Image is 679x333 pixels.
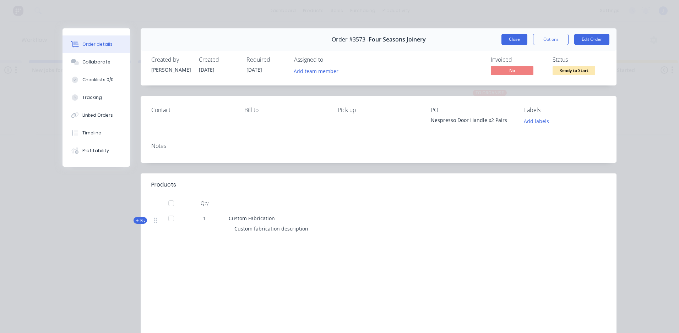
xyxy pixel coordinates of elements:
[82,59,110,65] div: Collaborate
[63,89,130,106] button: Tracking
[82,94,102,101] div: Tracking
[82,130,101,136] div: Timeline
[203,215,206,222] span: 1
[533,34,569,45] button: Options
[431,116,512,126] div: Nespresso Door Handle x2 Pairs
[520,116,553,126] button: Add labels
[151,66,190,73] div: [PERSON_NAME]
[431,107,512,113] div: PO
[491,56,544,63] div: Invoiced
[491,66,533,75] span: No
[134,217,147,224] div: Kit
[63,142,130,160] button: Profitability
[369,36,426,43] span: Four Seasons Joinery
[524,107,606,113] div: Labels
[151,56,190,63] div: Created by
[574,34,609,45] button: Edit Order
[199,56,238,63] div: Created
[294,56,365,63] div: Assigned to
[63,53,130,71] button: Collaborate
[553,66,595,75] span: Ready to Start
[332,36,369,43] span: Order #3573 -
[234,225,308,232] span: Custom fabrication description
[63,124,130,142] button: Timeline
[151,181,176,189] div: Products
[151,107,233,113] div: Contact
[501,34,527,45] button: Close
[183,196,226,210] div: Qty
[63,71,130,89] button: Checklists 0/0
[136,218,145,223] span: Kit
[553,56,606,63] div: Status
[338,107,419,113] div: Pick up
[246,56,286,63] div: Required
[82,77,114,83] div: Checklists 0/0
[63,106,130,124] button: Linked Orders
[290,66,342,76] button: Add team member
[246,66,262,73] span: [DATE]
[82,112,113,118] div: Linked Orders
[82,148,109,154] div: Profitability
[151,143,606,149] div: Notes
[199,66,214,73] span: [DATE]
[82,41,113,48] div: Order details
[63,35,130,53] button: Order details
[244,107,326,113] div: Bill to
[553,66,595,77] button: Ready to Start
[229,215,275,222] span: Custom Fabrication
[294,66,342,76] button: Add team member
